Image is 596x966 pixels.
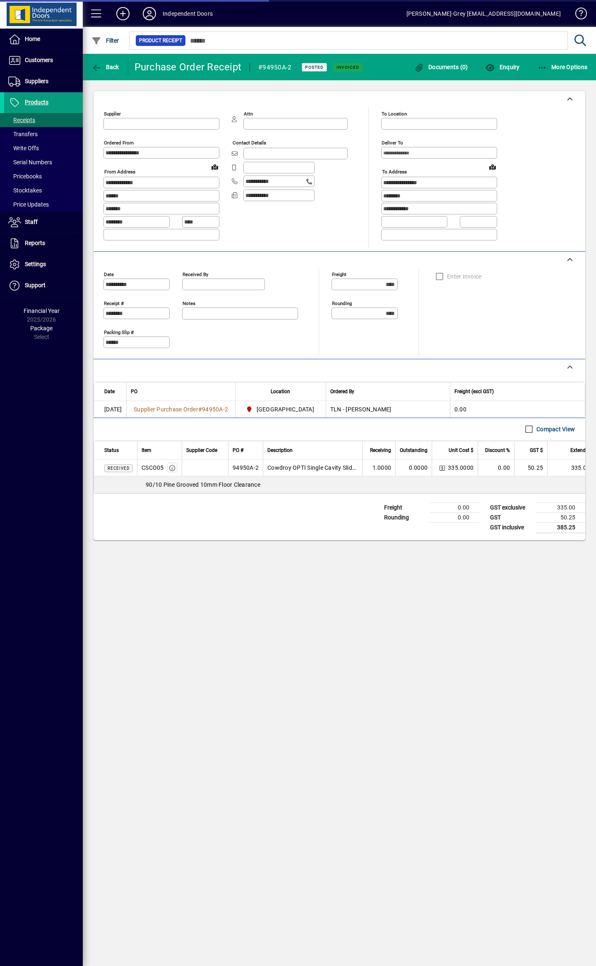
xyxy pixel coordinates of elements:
[485,446,510,455] span: Discount %
[450,401,585,418] td: 0.00
[8,131,38,137] span: Transfers
[486,502,536,512] td: GST exclusive
[400,446,428,455] span: Outstanding
[4,29,83,50] a: Home
[8,117,35,123] span: Receipts
[104,387,122,396] div: Date
[25,99,48,106] span: Products
[485,64,519,70] span: Enquiry
[139,36,182,45] span: Product Receipt
[104,111,121,117] mat-label: Supplier
[332,271,346,277] mat-label: Freight
[244,111,253,117] mat-label: Attn
[537,64,588,70] span: More Options
[454,387,574,396] div: Freight (excl GST)
[406,7,561,20] div: [PERSON_NAME]-Grey [EMAIL_ADDRESS][DOMAIN_NAME]
[478,460,514,476] td: 0.00
[91,37,119,44] span: Filter
[257,405,314,413] span: [GEOGRAPHIC_DATA]
[430,502,479,512] td: 0.00
[8,201,49,208] span: Price Updates
[89,33,121,48] button: Filter
[198,406,202,413] span: #
[454,387,494,396] span: Freight (excl GST)
[380,502,430,512] td: Freight
[448,464,473,472] span: 335.0000
[104,446,119,455] span: Status
[305,65,324,70] span: Posted
[4,275,83,296] a: Support
[412,60,470,74] button: Documents (0)
[244,404,317,414] span: Christchurch
[258,61,291,74] div: #94950A-2
[25,261,46,267] span: Settings
[414,64,468,70] span: Documents (0)
[372,464,392,472] span: 1.0000
[382,111,407,117] mat-label: To location
[24,308,60,314] span: Financial Year
[4,71,83,92] a: Suppliers
[4,169,83,183] a: Pricebooks
[8,145,39,151] span: Write Offs
[380,512,430,522] td: Rounding
[131,387,137,396] span: PO
[263,460,362,476] td: Cowdroy OPTI Single Cavity Slider Unit 68kg - 2.140 x 810mm
[108,466,130,471] span: Received
[91,64,119,70] span: Back
[570,446,590,455] span: Extend $
[4,127,83,141] a: Transfers
[25,240,45,246] span: Reports
[142,464,164,472] div: CSCO05
[536,522,585,533] td: 385.25
[25,78,48,84] span: Suppliers
[202,406,228,413] span: 94950A-2
[336,65,359,70] span: Invoiced
[4,197,83,211] a: Price Updates
[4,183,83,197] a: Stocktakes
[569,2,586,29] a: Knowledge Base
[4,254,83,275] a: Settings
[535,425,575,433] label: Compact View
[8,173,42,180] span: Pricebooks
[486,522,536,533] td: GST inclusive
[131,405,231,414] a: Supplier Purchase Order#94950A-2
[104,271,114,277] mat-label: Date
[134,406,198,413] span: Supplier Purchase Order
[135,60,242,74] div: Purchase Order Receipt
[4,141,83,155] a: Write Offs
[136,6,163,21] button: Profile
[4,113,83,127] a: Receipts
[436,462,448,473] button: Change Price Levels
[326,401,450,418] td: TLN - [PERSON_NAME]
[449,446,473,455] span: Unit Cost $
[8,159,52,166] span: Serial Numbers
[25,57,53,63] span: Customers
[332,300,352,306] mat-label: Rounding
[163,7,213,20] div: Independent Doors
[110,6,136,21] button: Add
[83,60,128,74] app-page-header-button: Back
[104,140,134,146] mat-label: Ordered from
[94,401,126,418] td: [DATE]
[25,36,40,42] span: Home
[233,446,243,455] span: PO #
[183,300,195,306] mat-label: Notes
[535,60,590,74] button: More Options
[486,512,536,522] td: GST
[186,446,217,455] span: Supplier Code
[142,446,151,455] span: Item
[4,50,83,71] a: Customers
[536,512,585,522] td: 50.25
[131,387,231,396] div: PO
[395,460,432,476] td: 0.0000
[514,460,547,476] td: 50.25
[536,502,585,512] td: 335.00
[228,460,263,476] td: 94950A-2
[208,160,221,173] a: View on map
[267,446,293,455] span: Description
[330,387,446,396] div: Ordered By
[104,329,134,335] mat-label: Packing Slip #
[25,282,46,288] span: Support
[382,140,403,146] mat-label: Deliver To
[330,387,354,396] span: Ordered By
